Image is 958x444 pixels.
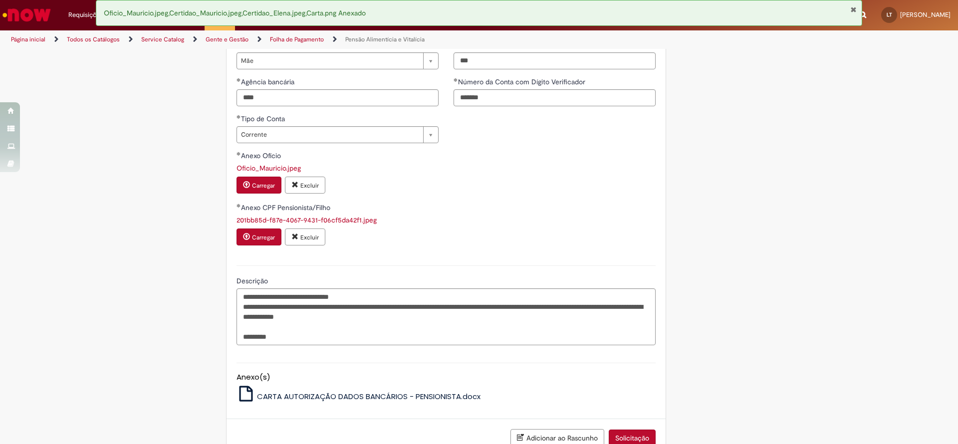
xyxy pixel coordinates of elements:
textarea: Descrição [237,288,656,345]
input: Agência bancária [237,89,439,106]
span: Requisições [68,10,103,20]
span: LT [887,11,892,18]
span: Mãe [241,53,418,69]
input: Código e Nome do Banco [454,52,656,69]
small: Carregar [252,182,275,190]
button: Carregar anexo de Anexo Ofício Required [237,177,281,194]
span: Obrigatório Preenchido [237,115,241,119]
a: Gente e Gestão [206,35,248,43]
button: Excluir anexo 201bb85d-f87e-4067-9431-f06cf5da42f1.jpeg [285,228,325,245]
span: Pensão será cadastrada no nome da mãe ou do filho (a)? [241,40,418,49]
span: Agência bancária [241,77,296,86]
span: Corrente [241,127,418,143]
small: Excluir [300,233,319,241]
span: Número da Conta com Dígito Verificador [458,77,587,86]
span: CARTA AUTORIZAÇÃO DADOS BANCÁRIOS - PENSIONISTA.docx [257,391,480,402]
a: Download de Oficio_Mauricio.jpeg [237,164,301,173]
span: Obrigatório Preenchido [237,152,241,156]
h5: Anexo(s) [237,373,656,382]
button: Fechar Notificação [850,5,857,13]
a: Pensão Alimentícia e Vitalícia [345,35,425,43]
a: Todos os Catálogos [67,35,120,43]
span: Código e Nome do Banco [458,40,540,49]
span: Oficio_Mauricio.jpeg,Certidao_Mauricio.jpeg,Certidao_Elena.jpeg,Carta.png Anexado [104,8,366,17]
span: Obrigatório Preenchido [237,204,241,208]
small: Excluir [300,182,319,190]
a: CARTA AUTORIZAÇÃO DADOS BANCÁRIOS - PENSIONISTA.docx [237,391,481,402]
span: Descrição [237,276,270,285]
a: Página inicial [11,35,45,43]
ul: Trilhas de página [7,30,631,49]
span: [PERSON_NAME] [900,10,951,19]
span: Obrigatório Preenchido [237,78,241,82]
button: Carregar anexo de Anexo CPF Pensionista/Filho Required [237,228,281,245]
input: Número da Conta com Dígito Verificador [454,89,656,106]
span: Obrigatório Preenchido [454,78,458,82]
small: Carregar [252,233,275,241]
a: Service Catalog [141,35,184,43]
a: Download de 201bb85d-f87e-4067-9431-f06cf5da42f1.jpeg [237,216,377,224]
span: Anexo CPF Pensionista/Filho [241,203,332,212]
a: Folha de Pagamento [270,35,324,43]
span: Tipo de Conta [241,114,287,123]
button: Excluir anexo Oficio_Mauricio.jpeg [285,177,325,194]
img: ServiceNow [1,5,52,25]
span: Anexo Ofício [241,151,283,160]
